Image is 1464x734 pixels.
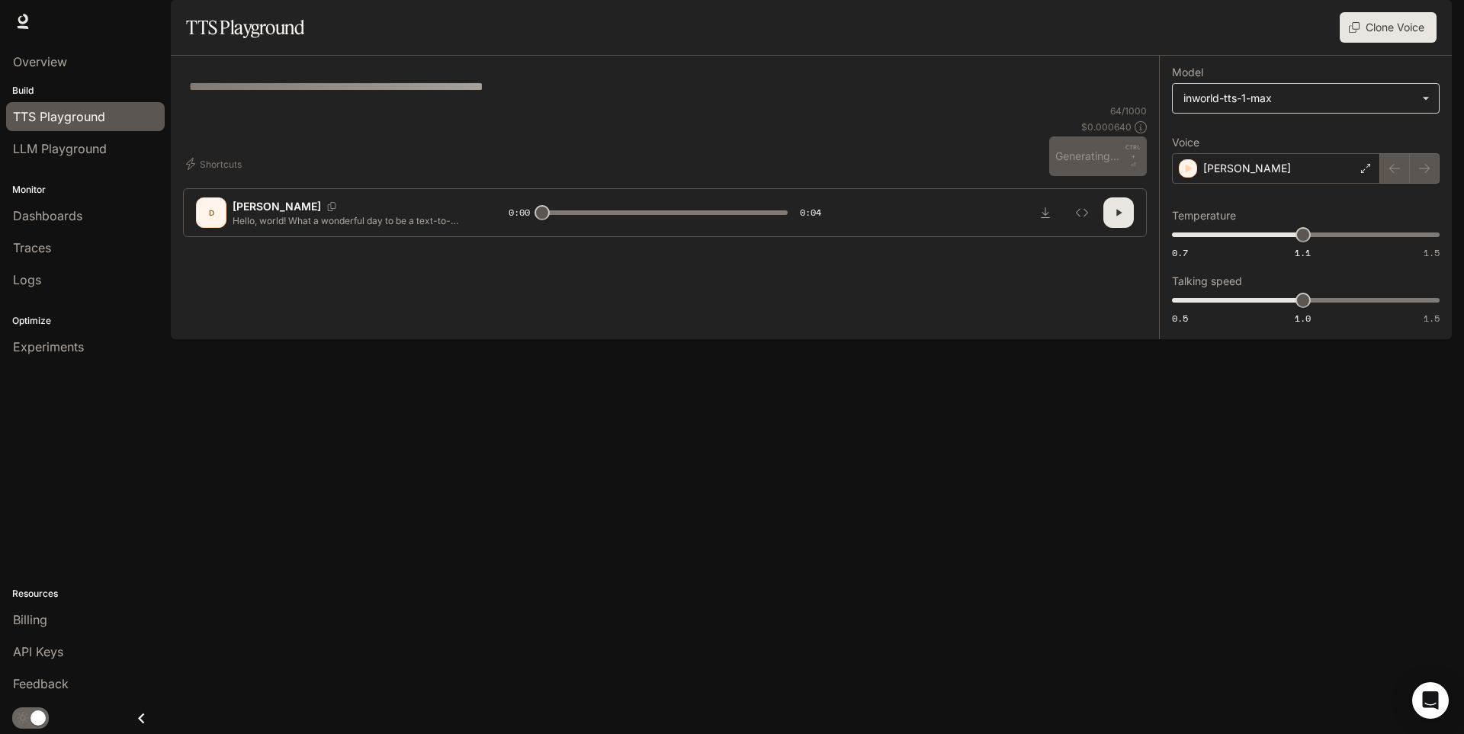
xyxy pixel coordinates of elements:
button: Download audio [1030,197,1061,228]
p: Hello, world! What a wonderful day to be a text-to-speech model! [233,214,472,227]
p: [PERSON_NAME] [233,199,321,214]
p: $ 0.000640 [1081,120,1132,133]
button: Shortcuts [183,152,248,176]
p: Model [1172,67,1203,78]
p: Voice [1172,137,1199,148]
button: Clone Voice [1340,12,1437,43]
span: 0.7 [1172,246,1188,259]
span: 0:00 [509,205,530,220]
p: Temperature [1172,210,1236,221]
h1: TTS Playground [186,12,304,43]
span: 1.0 [1295,312,1311,325]
span: 1.5 [1424,246,1440,259]
span: 1.5 [1424,312,1440,325]
button: Copy Voice ID [321,202,342,211]
div: Open Intercom Messenger [1412,682,1449,719]
div: inworld-tts-1-max [1183,91,1414,106]
p: Talking speed [1172,276,1242,287]
p: [PERSON_NAME] [1203,161,1291,176]
div: D [199,200,223,225]
div: inworld-tts-1-max [1173,84,1439,113]
button: Inspect [1067,197,1097,228]
span: 0.5 [1172,312,1188,325]
p: 64 / 1000 [1110,104,1147,117]
span: 0:04 [800,205,821,220]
